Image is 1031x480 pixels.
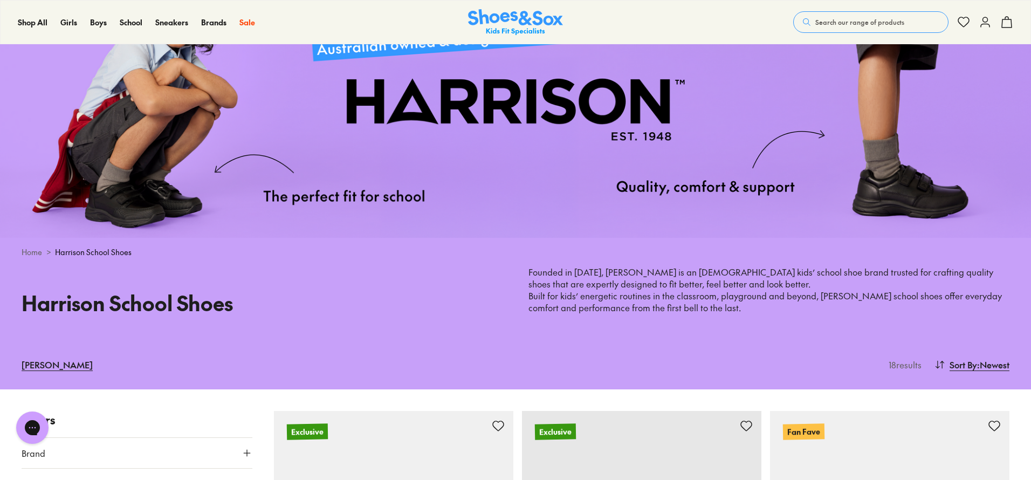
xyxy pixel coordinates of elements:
[535,423,576,440] p: Exclusive
[155,17,188,28] a: Sneakers
[22,246,42,258] a: Home
[239,17,255,28] a: Sale
[884,358,922,371] p: 18 results
[22,353,93,376] a: [PERSON_NAME]
[201,17,226,28] a: Brands
[22,287,503,318] h1: Harrison School Shoes
[783,423,824,440] p: Fan Fave
[18,17,47,28] a: Shop All
[90,17,107,28] a: Boys
[793,11,948,33] button: Search our range of products
[815,17,904,27] span: Search our range of products
[22,447,45,460] span: Brand
[468,9,563,36] a: Shoes & Sox
[120,17,142,28] a: School
[468,9,563,36] img: SNS_Logo_Responsive.svg
[287,423,328,440] p: Exclusive
[22,246,1009,258] div: >
[11,408,54,448] iframe: Gorgias live chat messenger
[22,438,252,468] button: Brand
[950,358,977,371] span: Sort By
[934,353,1009,376] button: Sort By:Newest
[528,290,1009,314] p: Built for kids’ energetic routines in the classroom, playground and beyond, [PERSON_NAME] school ...
[60,17,77,28] a: Girls
[22,411,252,429] p: Filters
[977,358,1009,371] span: : Newest
[55,246,132,258] span: Harrison School Shoes
[528,266,1009,290] p: Founded in [DATE], [PERSON_NAME] is an [DEMOGRAPHIC_DATA] kids’ school shoe brand trusted for cra...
